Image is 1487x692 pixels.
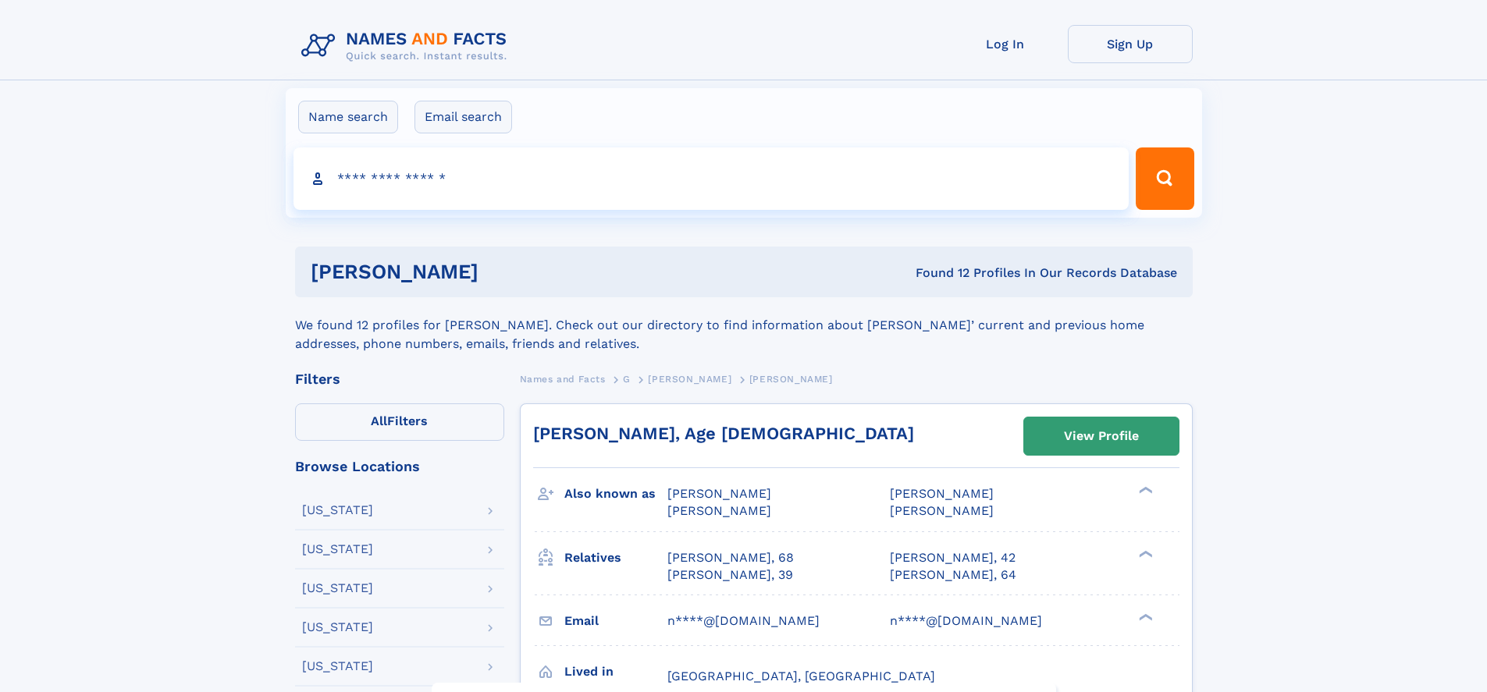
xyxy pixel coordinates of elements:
[890,549,1016,566] a: [PERSON_NAME], 42
[302,621,373,633] div: [US_STATE]
[1135,548,1154,559] div: ❯
[697,264,1177,282] div: Found 12 Profiles In Our Records Database
[311,262,697,282] h1: [PERSON_NAME]
[295,25,520,67] img: Logo Names and Facts
[623,374,631,385] span: G
[564,608,667,634] h3: Email
[302,660,373,672] div: [US_STATE]
[302,543,373,555] div: [US_STATE]
[564,481,667,507] h3: Also known as
[1136,147,1194,210] button: Search Button
[1135,485,1154,495] div: ❯
[293,147,1129,210] input: search input
[667,566,793,584] a: [PERSON_NAME], 39
[1135,612,1154,622] div: ❯
[414,101,512,133] label: Email search
[667,503,771,518] span: [PERSON_NAME]
[520,369,606,389] a: Names and Facts
[648,369,731,389] a: [PERSON_NAME]
[564,545,667,571] h3: Relatives
[564,658,667,685] h3: Lived in
[295,297,1193,353] div: We found 12 profiles for [PERSON_NAME]. Check out our directory to find information about [PERSON...
[1064,418,1139,454] div: View Profile
[295,372,504,386] div: Filters
[623,369,631,389] a: G
[943,25,1068,63] a: Log In
[667,486,771,501] span: [PERSON_NAME]
[890,486,994,501] span: [PERSON_NAME]
[1068,25,1193,63] a: Sign Up
[371,413,387,428] span: All
[295,460,504,474] div: Browse Locations
[302,504,373,516] div: [US_STATE]
[890,503,994,518] span: [PERSON_NAME]
[890,566,1016,584] a: [PERSON_NAME], 64
[1024,417,1179,455] a: View Profile
[298,101,398,133] label: Name search
[749,374,833,385] span: [PERSON_NAME]
[295,403,504,441] label: Filters
[667,549,794,566] a: [PERSON_NAME], 68
[667,669,935,683] span: [GEOGRAPHIC_DATA], [GEOGRAPHIC_DATA]
[302,582,373,594] div: [US_STATE]
[533,424,914,443] a: [PERSON_NAME], Age [DEMOGRAPHIC_DATA]
[648,374,731,385] span: [PERSON_NAME]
